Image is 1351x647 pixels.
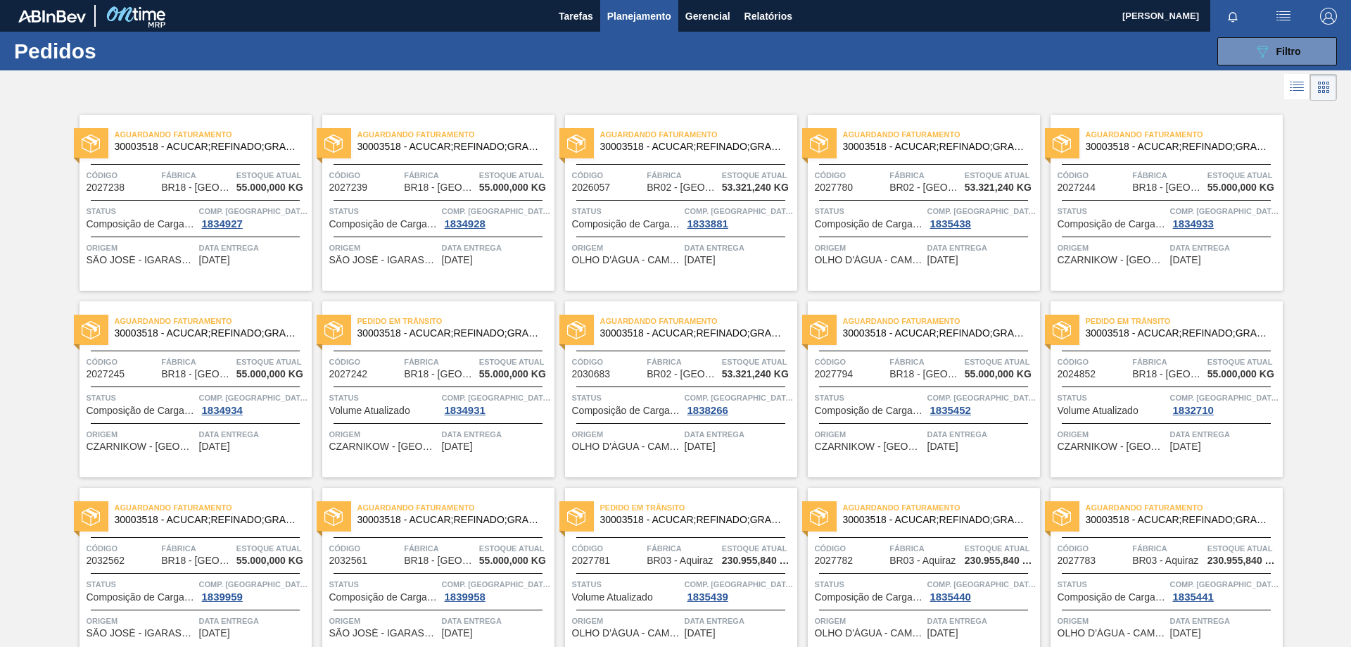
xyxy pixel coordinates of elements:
[600,142,786,152] span: 30003518 - ACUCAR;REFINADO;GRANULADO;;
[442,405,488,416] div: 1834931
[889,555,956,566] span: BR03 - Aquiraz
[1040,115,1283,291] a: statusAguardando Faturamento30003518 - ACUCAR;REFINADO;GRANULADO;;Código2027244FábricaBR18 - [GEO...
[236,182,303,193] span: 55.000,000 KG
[572,555,611,566] span: 2027781
[1132,555,1198,566] span: BR03 - Aquiraz
[572,427,681,441] span: Origem
[810,321,828,339] img: status
[1086,127,1283,142] span: Aguardando Faturamento
[843,314,1040,328] span: Aguardando Faturamento
[889,182,960,193] span: BR02 - Sergipe
[815,355,887,369] span: Código
[572,592,653,603] span: Volume Atualizado
[442,577,551,591] span: Comp. Carga
[815,168,887,182] span: Código
[236,555,303,566] span: 55.000,000 KG
[1058,614,1167,628] span: Origem
[647,555,713,566] span: BR03 - Aquiraz
[199,614,308,628] span: Data entrega
[815,555,854,566] span: 2027782
[1058,241,1167,255] span: Origem
[722,541,794,555] span: Estoque atual
[199,405,246,416] div: 1834934
[927,577,1036,603] a: Comp. [GEOGRAPHIC_DATA]1835440
[722,369,789,379] span: 53.321,240 KG
[815,541,887,555] span: Código
[329,555,368,566] span: 2032561
[161,555,231,566] span: BR18 - Pernambuco
[1053,321,1071,339] img: status
[329,592,438,603] span: Composição de Carga Aceita
[357,314,554,328] span: Pedido em Trânsito
[329,427,438,441] span: Origem
[236,355,308,369] span: Estoque atual
[815,441,924,452] span: CZARNIKOW - SÃO PAULO (SP)
[357,127,554,142] span: Aguardando Faturamento
[1207,555,1279,566] span: 230.955,840 KG
[1170,427,1279,441] span: Data entrega
[1086,328,1271,339] span: 30003518 - ACUCAR;REFINADO;GRANULADO;;
[199,241,308,255] span: Data entrega
[479,369,546,379] span: 55.000,000 KG
[797,115,1040,291] a: statusAguardando Faturamento30003518 - ACUCAR;REFINADO;GRANULADO;;Código2027780FábricaBR02 - [GEO...
[442,427,551,441] span: Data entrega
[554,301,797,477] a: statusAguardando Faturamento30003518 - ACUCAR;REFINADO;GRANULADO;;Código2030683FábricaBR02 - [GEO...
[572,406,681,416] span: Composição de Carga Aceita
[69,115,312,291] a: statusAguardando Faturamento30003518 - ACUCAR;REFINADO;GRANULADO;;Código2027238FábricaBR18 - [GEO...
[685,441,716,452] span: 18/09/2025
[815,369,854,379] span: 2027794
[442,591,488,603] div: 1839958
[442,218,488,230] div: 1834928
[927,405,974,416] div: 1835452
[1132,541,1204,555] span: Fábrica
[685,391,794,405] span: Comp. Carga
[1132,168,1204,182] span: Fábrica
[1320,8,1337,25] img: Logout
[87,369,125,379] span: 2027245
[1170,441,1201,452] span: 18/09/2025
[572,219,681,230] span: Composição de Carga Aceita
[810,134,828,153] img: status
[1058,391,1167,405] span: Status
[1086,515,1271,525] span: 30003518 - ACUCAR;REFINADO;GRANULADO;;
[685,591,731,603] div: 1835439
[815,406,924,416] span: Composição de Carga Aceita
[965,355,1036,369] span: Estoque atual
[1058,255,1167,265] span: CZARNIKOW - SÃO PAULO (SP)
[685,391,794,416] a: Comp. [GEOGRAPHIC_DATA]1838266
[965,168,1036,182] span: Estoque atual
[161,541,233,555] span: Fábrica
[161,168,233,182] span: Fábrica
[1058,592,1167,603] span: Composição de Carga Aceita
[927,577,1036,591] span: Comp. Carga
[1170,391,1279,416] a: Comp. [GEOGRAPHIC_DATA]1832710
[722,182,789,193] span: 53.321,240 KG
[1170,255,1201,265] span: 17/09/2025
[404,168,476,182] span: Fábrica
[115,328,300,339] span: 30003518 - ACUCAR;REFINADO;GRANULADO;;
[324,508,343,526] img: status
[87,577,196,591] span: Status
[329,577,438,591] span: Status
[442,204,551,230] a: Comp. [GEOGRAPHIC_DATA]1834928
[965,369,1032,379] span: 55.000,000 KG
[647,369,717,379] span: BR02 - Sergipe
[329,219,438,230] span: Composição de Carga Aceita
[87,182,125,193] span: 2027238
[329,369,368,379] span: 2027242
[1170,577,1279,591] span: Comp. Carga
[1207,355,1279,369] span: Estoque atual
[572,577,681,591] span: Status
[572,255,681,265] span: OLHO D'ÁGUA - CAMUTANGA (PE)
[479,555,546,566] span: 55.000,000 KG
[1170,241,1279,255] span: Data entrega
[965,541,1036,555] span: Estoque atual
[87,555,125,566] span: 2032562
[329,355,401,369] span: Código
[685,255,716,265] span: 16/09/2025
[87,241,196,255] span: Origem
[236,168,308,182] span: Estoque atual
[199,577,308,591] span: Comp. Carga
[329,241,438,255] span: Origem
[572,391,681,405] span: Status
